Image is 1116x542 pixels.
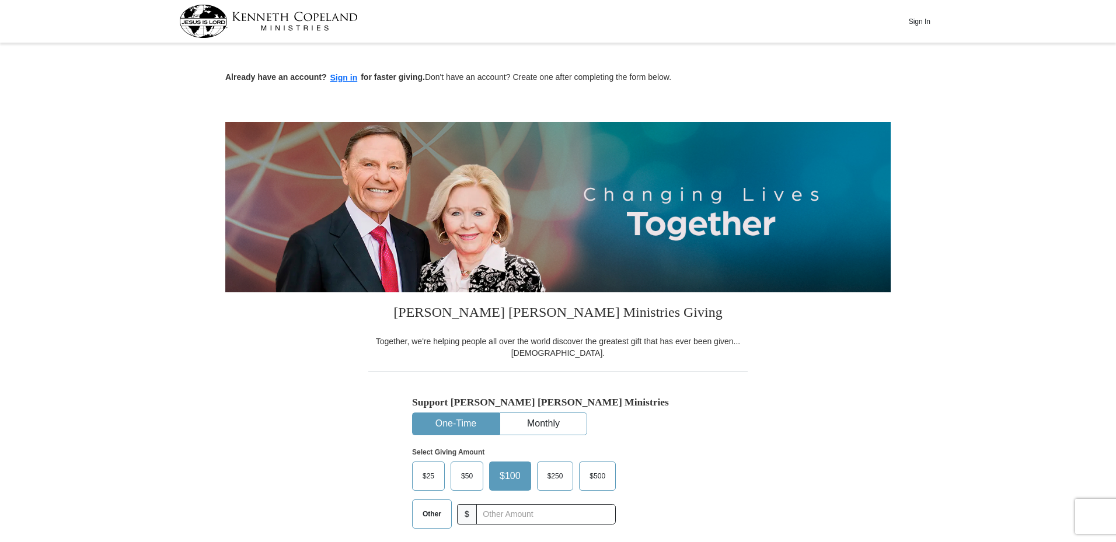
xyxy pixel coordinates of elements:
span: Other [417,505,447,523]
img: kcm-header-logo.svg [179,5,358,38]
span: $100 [494,467,526,485]
button: Sign in [327,71,361,85]
button: Sign In [902,12,937,30]
input: Other Amount [476,504,616,524]
div: Together, we're helping people all over the world discover the greatest gift that has ever been g... [368,335,748,359]
button: One-Time [413,413,499,435]
span: $ [457,504,477,524]
h5: Support [PERSON_NAME] [PERSON_NAME] Ministries [412,396,704,408]
strong: Select Giving Amount [412,448,484,456]
span: $500 [584,467,611,485]
strong: Already have an account? for faster giving. [225,72,425,82]
span: $50 [455,467,479,485]
p: Don't have an account? Create one after completing the form below. [225,71,891,85]
button: Monthly [500,413,587,435]
span: $250 [542,467,569,485]
span: $25 [417,467,440,485]
h3: [PERSON_NAME] [PERSON_NAME] Ministries Giving [368,292,748,335]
